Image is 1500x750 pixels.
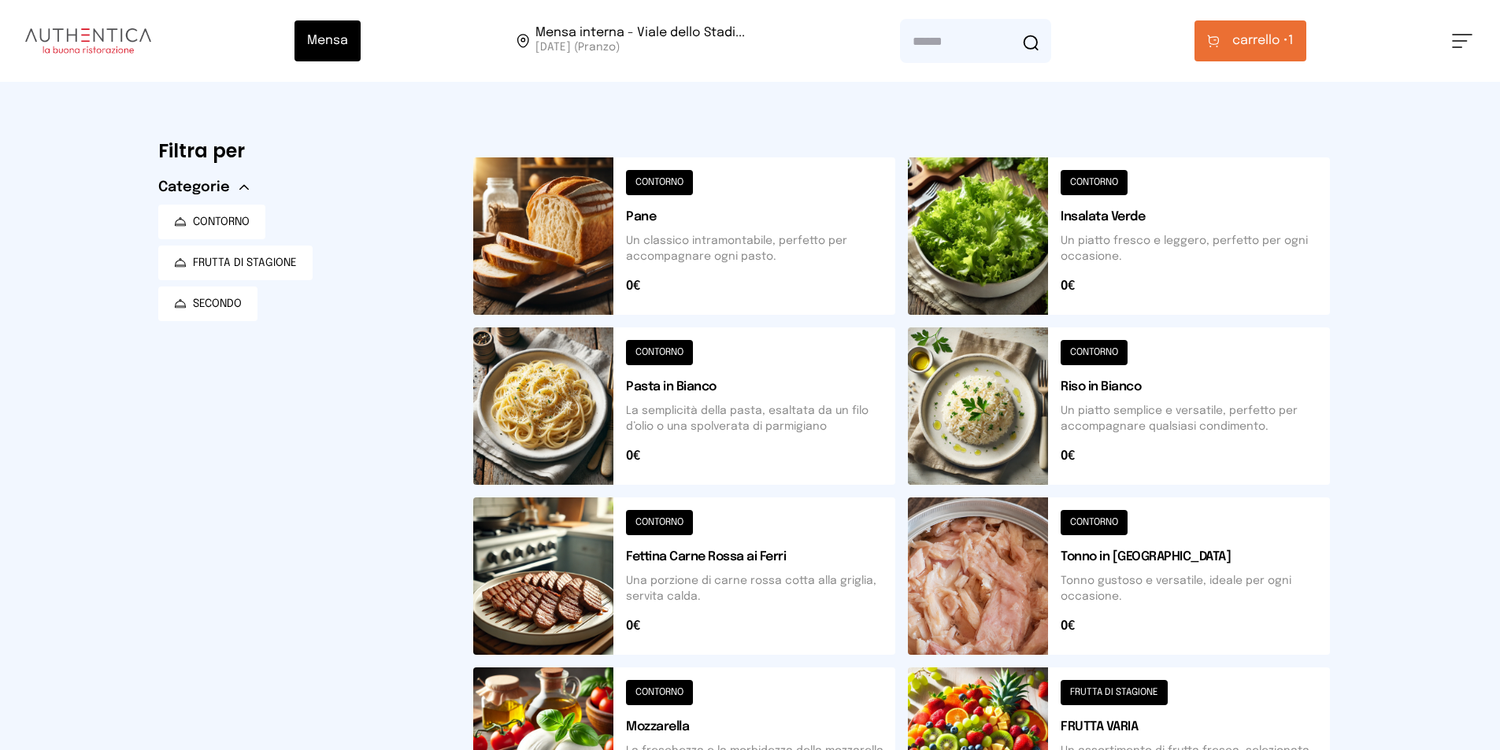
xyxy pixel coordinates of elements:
[1232,31,1294,50] span: 1
[158,176,230,198] span: Categorie
[535,27,745,55] span: Viale dello Stadio, 77, 05100 Terni TR, Italia
[193,296,242,312] span: SECONDO
[158,139,448,164] h6: Filtra per
[158,286,257,321] button: SECONDO
[158,246,313,280] button: FRUTTA DI STAGIONE
[193,255,297,271] span: FRUTTA DI STAGIONE
[535,39,745,55] span: [DATE] (Pranzo)
[193,214,250,230] span: CONTORNO
[158,176,249,198] button: Categorie
[25,28,151,54] img: logo.8f33a47.png
[1194,20,1306,61] button: carrello •1
[1232,31,1288,50] span: carrello •
[158,205,265,239] button: CONTORNO
[294,20,361,61] button: Mensa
